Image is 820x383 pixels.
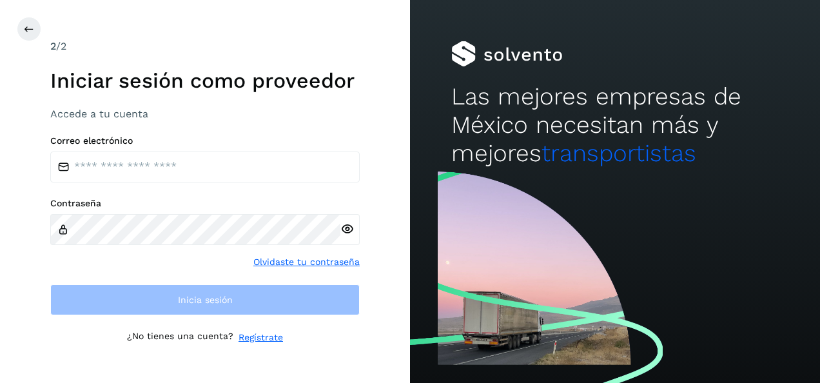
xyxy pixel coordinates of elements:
[239,331,283,344] a: Regístrate
[50,108,360,120] h3: Accede a tu cuenta
[50,198,360,209] label: Contraseña
[50,135,360,146] label: Correo electrónico
[50,68,360,93] h1: Iniciar sesión como proveedor
[253,255,360,269] a: Olvidaste tu contraseña
[542,139,696,167] span: transportistas
[50,40,56,52] span: 2
[50,284,360,315] button: Inicia sesión
[451,83,779,168] h2: Las mejores empresas de México necesitan más y mejores
[178,295,233,304] span: Inicia sesión
[50,39,360,54] div: /2
[127,331,233,344] p: ¿No tienes una cuenta?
